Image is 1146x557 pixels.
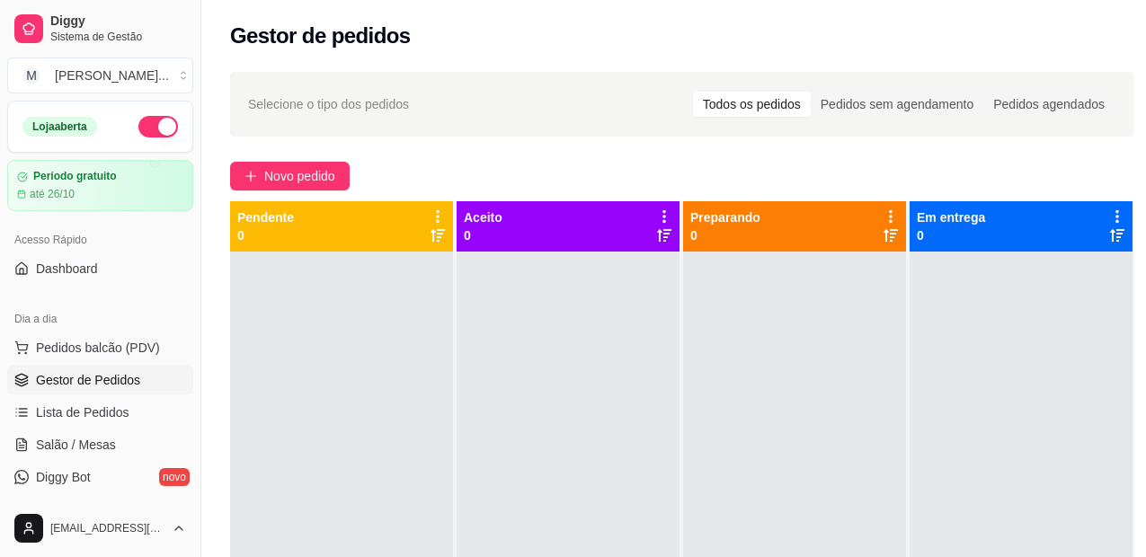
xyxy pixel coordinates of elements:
[22,66,40,84] span: M
[7,366,193,394] a: Gestor de Pedidos
[693,92,811,117] div: Todos os pedidos
[230,22,411,50] h2: Gestor de pedidos
[50,521,164,535] span: [EMAIL_ADDRESS][DOMAIN_NAME]
[237,226,294,244] p: 0
[237,208,294,226] p: Pendente
[33,170,117,183] article: Período gratuito
[36,260,98,278] span: Dashboard
[7,333,193,362] button: Pedidos balcão (PDV)
[230,162,350,190] button: Novo pedido
[7,398,193,427] a: Lista de Pedidos
[22,117,97,137] div: Loja aberta
[50,30,186,44] span: Sistema de Gestão
[7,495,193,524] a: KDS
[36,403,129,421] span: Lista de Pedidos
[983,92,1115,117] div: Pedidos agendados
[7,463,193,491] a: Diggy Botnovo
[7,57,193,93] button: Select a team
[7,7,193,50] a: DiggySistema de Gestão
[36,436,116,454] span: Salão / Mesas
[264,166,335,186] span: Novo pedido
[36,468,91,486] span: Diggy Bot
[7,254,193,283] a: Dashboard
[464,226,502,244] p: 0
[30,187,75,201] article: até 26/10
[811,92,983,117] div: Pedidos sem agendamento
[7,507,193,550] button: [EMAIL_ADDRESS][DOMAIN_NAME]
[36,371,140,389] span: Gestor de Pedidos
[138,116,178,137] button: Alterar Status
[55,66,169,84] div: [PERSON_NAME] ...
[50,13,186,30] span: Diggy
[7,305,193,333] div: Dia a dia
[917,226,985,244] p: 0
[690,226,760,244] p: 0
[36,339,160,357] span: Pedidos balcão (PDV)
[464,208,502,226] p: Aceito
[690,208,760,226] p: Preparando
[7,430,193,459] a: Salão / Mesas
[244,170,257,182] span: plus
[917,208,985,226] p: Em entrega
[7,225,193,254] div: Acesso Rápido
[248,94,409,114] span: Selecione o tipo dos pedidos
[7,160,193,211] a: Período gratuitoaté 26/10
